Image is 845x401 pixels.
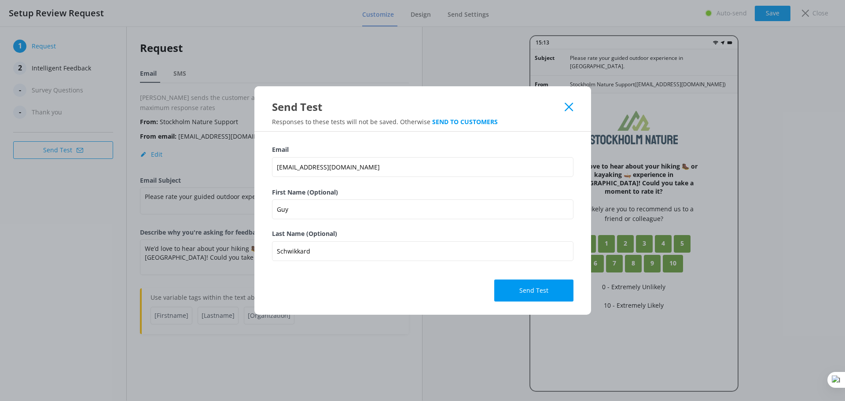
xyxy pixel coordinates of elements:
[272,145,573,155] label: Email
[272,229,573,239] label: Last Name (Optional)
[272,118,498,126] span: Responses to these tests will not be saved. Otherwise
[272,99,565,114] div: Send Test
[272,199,573,219] input: Name
[272,157,573,177] input: user@yonderhq.com
[272,241,573,261] input: Last name
[272,188,573,197] label: First Name (Optional)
